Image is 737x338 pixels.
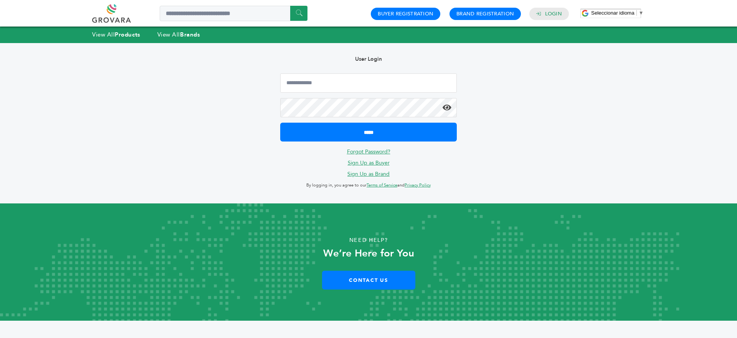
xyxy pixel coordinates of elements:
strong: Brands [180,31,200,38]
a: Sign Up as Buyer [348,159,390,167]
b: User Login [355,55,382,63]
a: View AllBrands [157,31,200,38]
a: Forgot Password? [347,148,390,155]
a: Buyer Registration [378,10,433,17]
strong: We’re Here for You [323,246,414,260]
a: Sign Up as Brand [347,170,390,178]
strong: Products [115,31,140,38]
span: Seleccionar idioma [591,10,635,16]
a: Terms of Service [367,182,397,188]
a: Privacy Policy [405,182,431,188]
a: Contact Us [322,271,415,290]
input: Password [280,98,457,117]
input: Search a product or brand... [160,6,307,21]
a: Seleccionar idioma​ [591,10,644,16]
a: Login [545,10,562,17]
span: ▼ [639,10,644,16]
a: View AllProducts [92,31,140,38]
p: By logging in, you agree to our and [280,181,457,190]
p: Need Help? [37,235,700,246]
a: Brand Registration [456,10,514,17]
input: Email Address [280,73,457,93]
